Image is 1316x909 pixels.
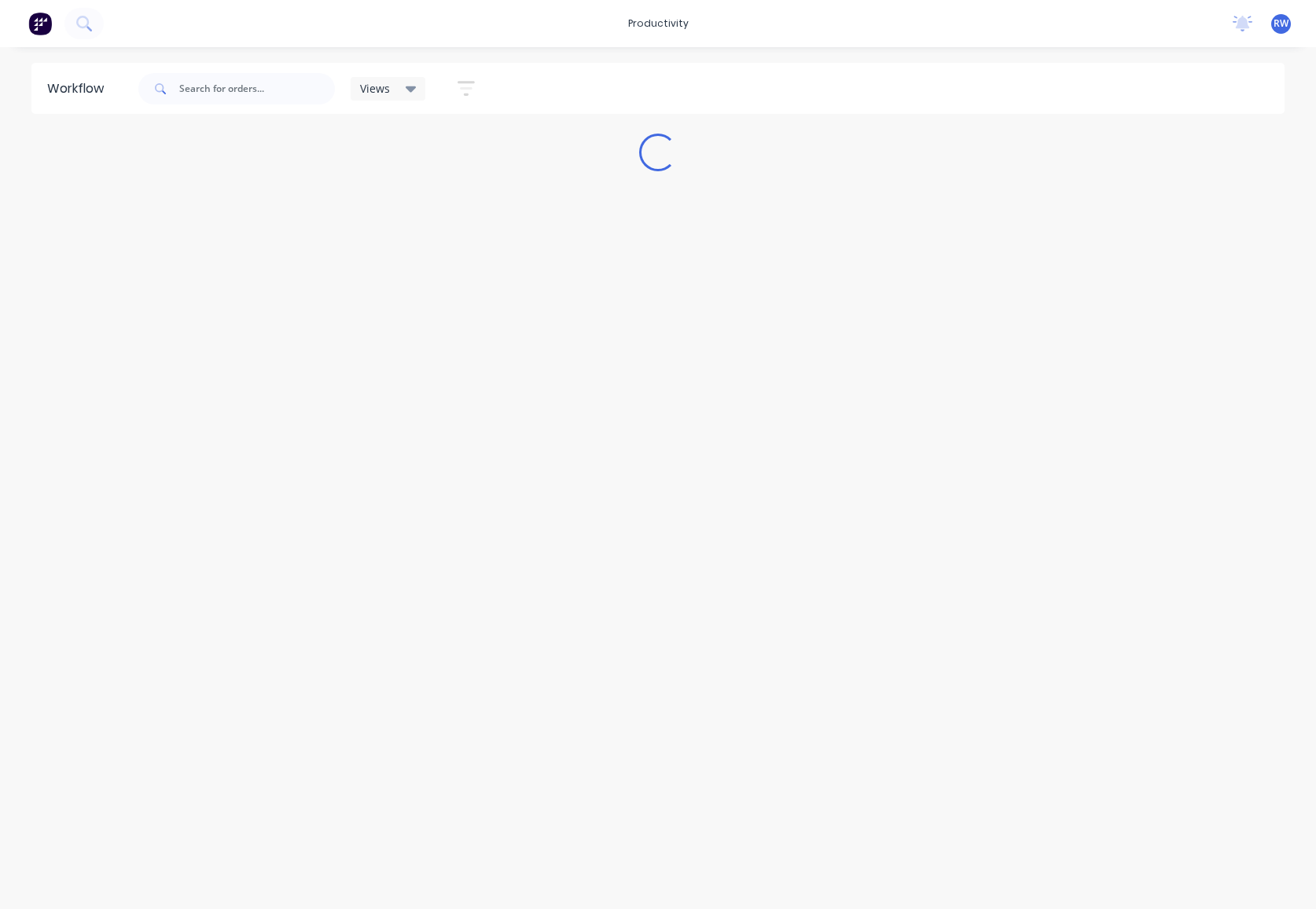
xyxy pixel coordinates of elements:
div: productivity [620,12,697,35]
input: Search for orders... [179,73,335,104]
span: Views [360,80,390,97]
span: RW [1274,16,1288,31]
div: Workflow [47,79,112,98]
img: Factory [28,12,52,35]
